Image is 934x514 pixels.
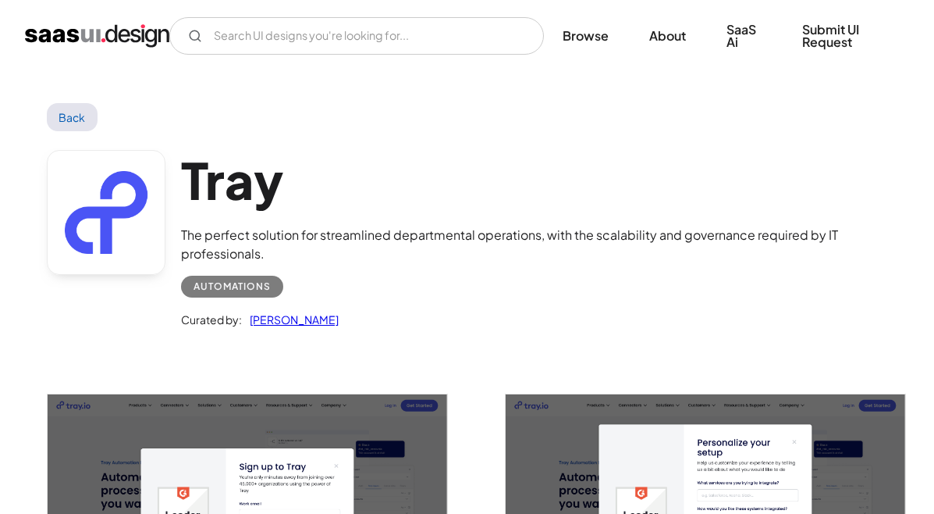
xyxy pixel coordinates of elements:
[25,23,169,48] a: home
[169,17,544,55] input: Search UI designs you're looking for...
[181,226,887,263] div: The perfect solution for streamlined departmental operations, with the scalability and governance...
[242,310,339,329] a: [PERSON_NAME]
[181,150,887,210] h1: Tray
[630,19,705,53] a: About
[544,19,627,53] a: Browse
[169,17,544,55] form: Email Form
[181,310,242,329] div: Curated by:
[47,103,98,131] a: Back
[194,277,271,296] div: Automations
[783,12,909,59] a: Submit UI Request
[708,12,780,59] a: SaaS Ai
